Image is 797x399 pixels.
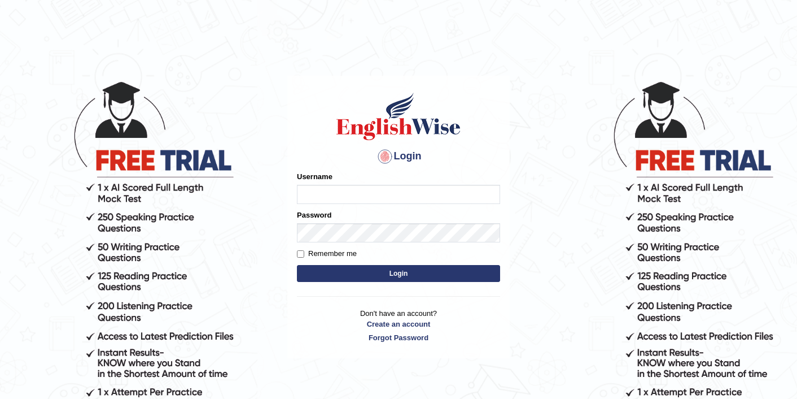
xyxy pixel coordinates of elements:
h4: Login [297,148,500,166]
a: Forgot Password [297,332,500,343]
img: Logo of English Wise sign in for intelligent practice with AI [334,91,463,142]
a: Create an account [297,319,500,329]
label: Password [297,210,331,220]
input: Remember me [297,250,304,258]
label: Username [297,171,332,182]
button: Login [297,265,500,282]
p: Don't have an account? [297,308,500,343]
label: Remember me [297,248,357,259]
